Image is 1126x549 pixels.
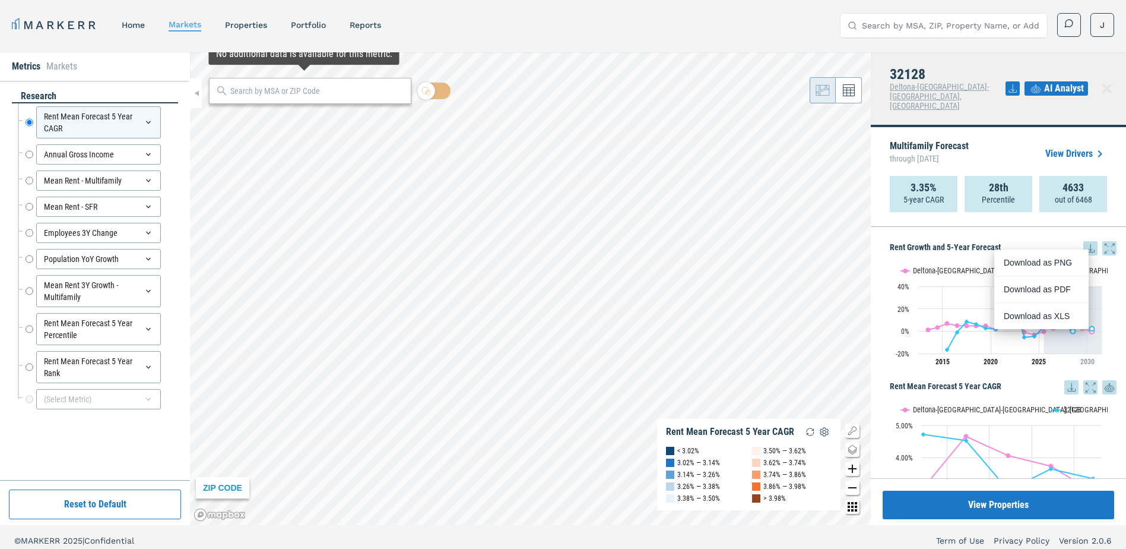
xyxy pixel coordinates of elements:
button: Zoom out map button [845,481,859,495]
path: Thursday, 14 Jun, 20:00, 3.65. 32128. [1049,466,1054,471]
a: Version 2.0.6 [1059,535,1112,547]
path: Wednesday, 28 Jun, 20:00, -0.03. 32128. [1071,329,1076,333]
text: 40% [897,283,909,291]
text: 5.00% [896,422,913,430]
span: J [1100,19,1105,31]
path: Wednesday, 14 Jun, 20:00, 4.06. Deltona-Daytona Beach-Ormond Beach, FL. [1006,453,1011,458]
div: Mean Rent - Multifamily [36,171,161,191]
button: AI Analyst [1024,81,1088,96]
p: Percentile [982,194,1015,206]
a: properties [225,20,267,30]
div: research [12,90,178,103]
tspan: 2030 [1080,358,1095,366]
path: Friday, 14 Jun, 20:00, 3.35. 32128. [1091,476,1096,481]
strong: 4633 [1062,182,1084,194]
p: out of 6468 [1055,194,1092,206]
a: Privacy Policy [994,535,1049,547]
path: Wednesday, 28 Jun, 20:00, 8.35. 32128. [965,319,969,324]
div: > 3.98% [763,493,786,504]
div: 3.62% — 3.74% [763,457,806,469]
path: Saturday, 28 Jun, 20:00, 3.24. Deltona-Daytona Beach-Ormond Beach, FL. [935,325,940,330]
a: reports [350,20,381,30]
div: (Select Metric) [36,389,161,409]
div: 3.38% — 3.50% [677,493,720,504]
path: Monday, 14 Jun, 20:00, 4.53. 32128. [964,438,969,443]
span: through [DATE] [890,151,969,166]
img: Reload Legend [803,425,817,439]
path: Friday, 28 Jun, 20:00, 2.54. 32128. [984,326,988,330]
text: 20% [897,305,909,314]
path: Thursday, 28 Jun, 20:00, 6.17. 32128. [974,321,979,326]
img: Settings [817,425,832,439]
path: Sunday, 28 Jun, 20:00, 6.84. Deltona-Daytona Beach-Ormond Beach, FL. [945,321,950,326]
strong: 28th [989,182,1008,194]
span: Deltona-[GEOGRAPHIC_DATA]-[GEOGRAPHIC_DATA], [GEOGRAPHIC_DATA] [890,82,989,111]
text: -20% [896,350,909,358]
div: Mean Rent - SFR [36,197,161,217]
text: 4.00% [896,454,913,462]
tspan: 2020 [984,358,998,366]
canvas: Map [190,52,871,525]
span: Confidential [84,536,134,545]
div: Rent Mean Forecast 5 Year CAGR [666,426,794,438]
div: 3.50% — 3.62% [763,445,806,457]
div: Download as PNG [994,250,1089,276]
h5: Rent Growth and 5-Year Forecast [890,241,1117,255]
a: home [122,20,145,30]
path: Sunday, 28 Jun, 20:00, 1.77. 32128. [994,327,998,332]
tspan: 2015 [935,358,950,366]
button: View Properties [883,491,1114,519]
div: < 3.02% [677,445,699,457]
div: Rent Mean Forecast 5 Year Rank [36,351,161,383]
div: Download as PNG [1004,257,1072,269]
span: AI Analyst [1044,81,1084,96]
path: Wednesday, 28 Jun, 20:00, -5.52. 32128. [1022,335,1027,340]
a: MARKERR [12,17,98,33]
g: 32128, line 4 of 4 with 5 data points. [1051,322,1095,333]
div: 3.86% — 3.98% [763,481,806,493]
path: Friday, 28 Jun, 20:00, 2.13. 32128. [1090,326,1095,331]
path: Friday, 28 Jun, 20:00, -4.77. 32128. [1032,334,1037,339]
path: Sunday, 14 Jun, 20:00, 4.72. 32128. [921,432,926,437]
div: Rent Growth and 5-Year Forecast. Highcharts interactive chart. [890,255,1117,374]
div: Mean Rent 3Y Growth - Multifamily [36,275,161,307]
div: ZIP CODE [196,477,249,498]
div: 3.26% — 3.38% [677,481,720,493]
h5: Rent Mean Forecast 5 Year CAGR [890,380,1117,395]
a: Portfolio [291,20,326,30]
path: Friday, 28 Jun, 20:00, 1.12. Deltona-Daytona Beach-Ormond Beach, FL. [926,327,931,332]
div: Download as PDF [994,276,1089,303]
p: Multifamily Forecast [890,141,969,166]
a: Term of Use [936,535,984,547]
button: Reset to Default [9,490,181,519]
input: Search by MSA or ZIP Code [230,85,405,97]
a: Mapbox logo [194,508,246,522]
p: 5-year CAGR [903,194,944,206]
div: Employees 3Y Change [36,223,161,243]
text: 0% [901,327,909,336]
text: 32128 [1064,405,1081,414]
button: Zoom in map button [845,462,859,476]
button: Other options map button [845,500,859,514]
a: View Drivers [1045,147,1107,161]
span: MARKERR [21,536,63,545]
span: 2025 | [63,536,84,545]
li: Metrics [12,59,40,74]
div: Download as XLS [1004,310,1072,322]
button: Show Deltona-Daytona Beach-Ormond Beach, FL [901,266,1039,275]
div: Download as XLS [994,303,1089,329]
div: 3.74% — 3.86% [763,469,806,481]
tspan: 2025 [1032,358,1046,366]
svg: Interactive chart [890,395,1108,543]
div: 3.14% — 3.26% [677,469,720,481]
div: 3.02% — 3.14% [677,457,720,469]
li: Markets [46,59,77,74]
strong: 3.35% [911,182,937,194]
input: Search by MSA, ZIP, Property Name, or Address [862,14,1040,37]
div: Download as PDF [1004,283,1072,295]
div: Rent Mean Forecast 5 Year Percentile [36,313,161,345]
a: markets [169,20,201,29]
span: © [14,536,21,545]
svg: Interactive chart [890,255,1108,374]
